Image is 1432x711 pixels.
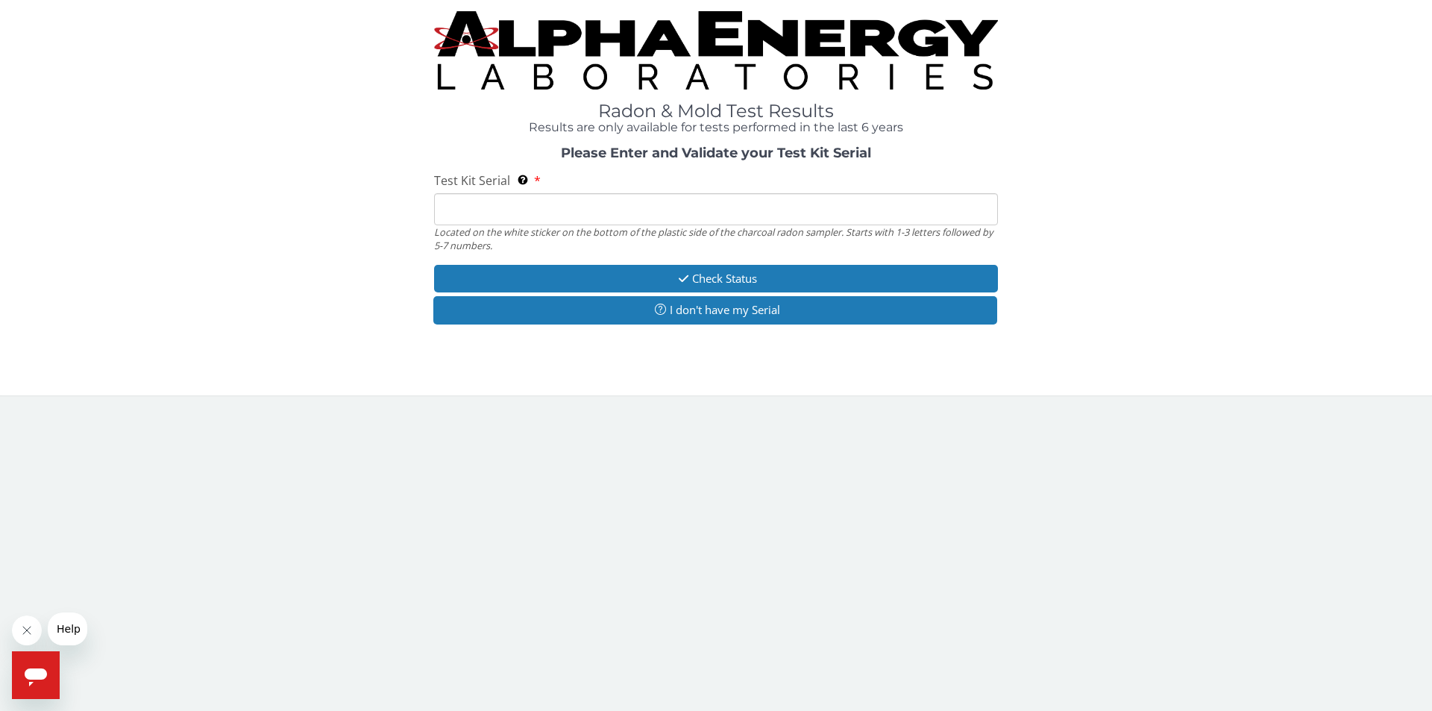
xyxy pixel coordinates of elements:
[434,121,998,134] h4: Results are only available for tests performed in the last 6 years
[48,613,87,645] iframe: Message from company
[434,225,998,253] div: Located on the white sticker on the bottom of the plastic side of the charcoal radon sampler. Sta...
[12,651,60,699] iframe: Button to launch messaging window
[434,101,998,121] h1: Radon & Mold Test Results
[434,265,998,292] button: Check Status
[12,616,42,645] iframe: Close message
[561,145,871,161] strong: Please Enter and Validate your Test Kit Serial
[434,11,998,90] img: TightCrop.jpg
[434,172,510,189] span: Test Kit Serial
[433,296,997,324] button: I don't have my Serial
